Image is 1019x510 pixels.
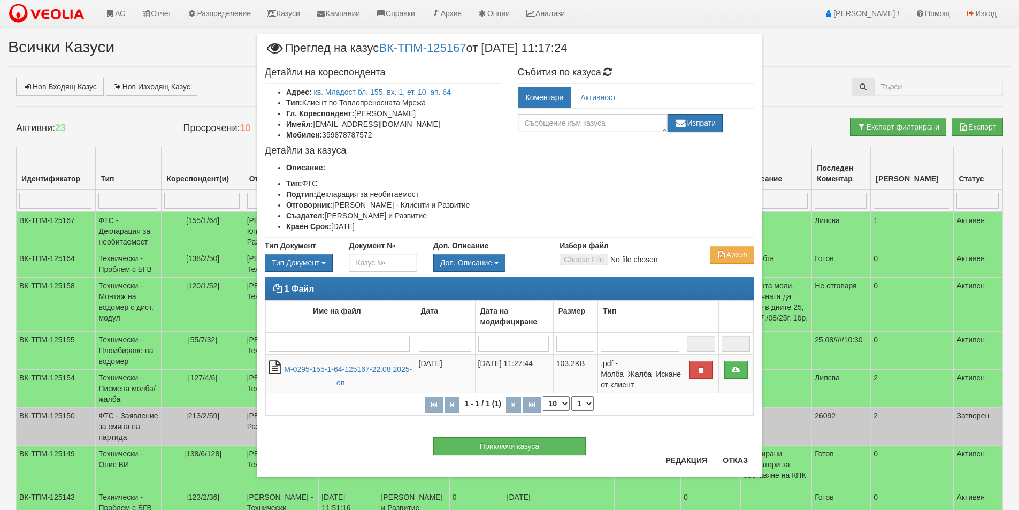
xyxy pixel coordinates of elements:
td: 103.2KB [553,355,597,393]
b: Дата [421,307,438,315]
td: Тип: No sort applied, activate to apply an ascending sort [598,301,684,333]
input: Казус № [349,254,417,272]
a: кв. Младост бл. 155, вх. 1, ет. 10, ап. 64 [314,88,451,96]
td: [DATE] [416,355,475,393]
b: Гл. Кореспондент: [286,109,354,118]
td: Размер: No sort applied, activate to apply an ascending sort [553,301,597,333]
li: [PERSON_NAME] [286,108,502,119]
button: Отказ [716,452,754,469]
li: [EMAIL_ADDRESS][DOMAIN_NAME] [286,119,502,130]
b: Тип: [286,98,302,107]
button: Тип Документ [265,254,333,272]
b: Описание: [286,163,325,172]
span: 1 - 1 / 1 (1) [462,399,503,408]
td: : No sort applied, activate to apply an ascending sort [718,301,753,333]
button: Последна страница [523,397,541,413]
span: Тип Документ [272,258,319,267]
button: Изпрати [668,114,723,132]
td: Дата на модифициране: No sort applied, activate to apply an ascending sort [475,301,553,333]
a: М-0295-155-1-64-125167-22.08.2025-оп [284,365,412,387]
button: Приключи казуса [433,437,586,455]
td: Дата: No sort applied, activate to apply an ascending sort [416,301,475,333]
b: Подтип: [286,190,316,199]
b: Тип [603,307,616,315]
label: Доп. Описание [433,240,488,251]
a: Коментари [518,87,572,108]
li: [PERSON_NAME] - Клиенти и Развитие [286,200,502,210]
li: Клиент по Топлопреносната Мрежа [286,97,502,108]
li: [PERSON_NAME] и Развитие [286,210,502,221]
span: Преглед на казус от [DATE] 11:17:24 [265,42,567,62]
td: [DATE] 11:27:44 [475,355,553,393]
td: : No sort applied, activate to apply an ascending sort [684,301,718,333]
a: ВК-ТПМ-125167 [379,41,466,55]
b: Мобилен: [286,131,322,139]
li: ФТС [286,178,502,189]
b: Краен Срок: [286,222,331,231]
h4: Детайли на кореспондента [265,67,502,78]
label: Документ № [349,240,395,251]
strong: 1 Файл [284,284,314,293]
button: Доп. Описание [433,254,505,272]
span: Доп. Описание [440,258,492,267]
button: Предишна страница [445,397,459,413]
b: Имейл: [286,120,313,128]
b: Тип: [286,179,302,188]
li: Декларация за необитаемост [286,189,502,200]
label: Тип Документ [265,240,316,251]
div: Двоен клик, за изчистване на избраната стойност. [265,254,333,272]
b: Дата на модифициране [480,307,538,326]
div: Двоен клик, за изчистване на избраната стойност. [433,254,543,272]
td: Име на файл: No sort applied, activate to apply an ascending sort [266,301,416,333]
b: Адрес: [286,88,312,96]
a: Активност [572,87,624,108]
select: Страница номер [571,396,594,411]
b: Създател: [286,211,325,220]
button: Първа страница [425,397,443,413]
select: Брой редове на страница [543,396,570,411]
li: 359878787572 [286,130,502,140]
td: .pdf - Молба_Жалба_Искане от клиент [598,355,684,393]
li: [DATE] [286,221,502,232]
button: Архив [710,246,754,264]
button: Редакция [659,452,714,469]
b: Размер [558,307,585,315]
h4: Събития по казуса [518,67,755,78]
b: Отговорник: [286,201,332,209]
label: Избери файл [560,240,609,251]
tr: М-0295-155-1-64-125167-22.08.2025-оп.pdf - Молба_Жалба_Искане от клиент [266,355,754,393]
b: Име на файл [313,307,361,315]
button: Следваща страница [506,397,521,413]
h4: Детайли за казуса [265,146,502,156]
